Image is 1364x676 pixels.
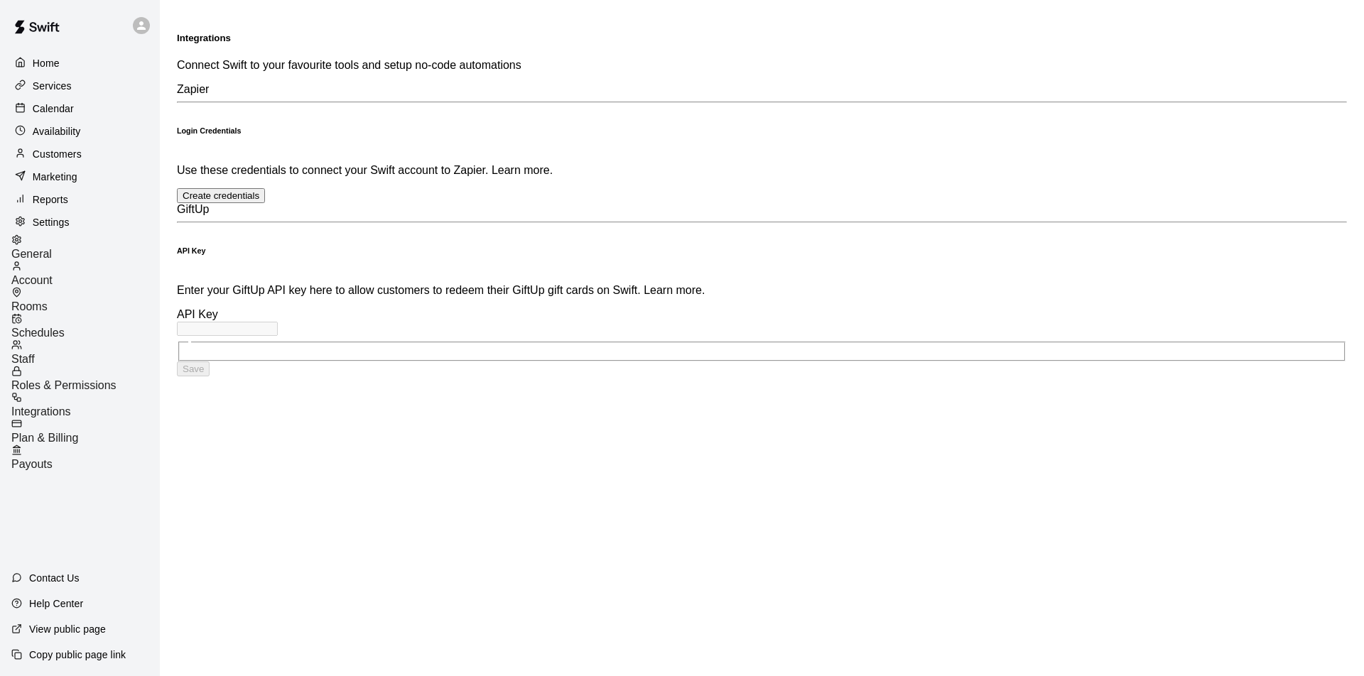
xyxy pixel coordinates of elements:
[11,366,160,392] a: Roles & Permissions
[177,308,218,320] label: API Key
[11,189,148,210] a: Reports
[29,622,106,636] p: View public page
[11,405,71,418] span: Integrations
[11,234,160,261] a: General
[177,361,210,376] button: Save
[33,192,68,207] p: Reports
[11,300,48,312] span: Rooms
[11,339,160,366] a: Staff
[11,445,160,471] a: Payouts
[33,124,81,138] p: Availability
[177,246,206,255] h6: API Key
[492,164,553,176] a: Learn more.
[11,75,148,97] a: Services
[11,121,148,142] a: Availability
[11,432,78,444] span: Plan & Billing
[177,164,1347,177] p: Use these credentials to connect your Swift account to Zapier.
[33,147,82,161] p: Customers
[11,212,148,233] a: Settings
[11,287,160,313] a: Rooms
[11,379,117,391] span: Roles & Permissions
[11,98,148,119] a: Calendar
[177,284,1347,297] p: Enter your GiftUp API key here to allow customers to redeem their GiftUp gift cards on Swift.
[11,248,52,260] span: General
[11,313,160,339] a: Schedules
[177,83,209,95] span: Zapier
[11,327,65,339] span: Schedules
[33,79,72,93] p: Services
[33,56,60,70] p: Home
[177,362,210,374] span: Upgrade your plan to sell gift cards to your customers
[11,261,160,287] a: Account
[177,59,1347,72] p: Connect Swift to your favourite tools and setup no-code automations
[33,170,77,184] p: Marketing
[29,596,83,611] p: Help Center
[29,571,80,585] p: Contact Us
[177,33,1347,43] h5: Integrations
[644,284,705,296] a: Learn more.
[177,126,242,135] h6: Login Credentials
[11,392,160,418] a: Integrations
[177,188,265,203] button: Create credentials
[33,215,70,229] p: Settings
[11,353,35,365] span: Staff
[11,53,148,74] a: Home
[33,102,74,116] p: Calendar
[11,274,53,286] span: Account
[11,458,53,470] span: Payouts
[11,166,148,187] a: Marketing
[177,203,209,215] span: GiftUp
[29,648,126,662] p: Copy public page link
[11,143,148,165] a: Customers
[11,418,160,445] a: Plan & Billing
